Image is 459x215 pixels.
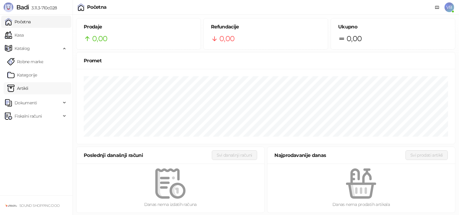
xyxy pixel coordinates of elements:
[29,5,57,11] span: 3.11.3-710c028
[4,2,13,12] img: Logo
[87,5,107,10] div: Početna
[219,33,234,44] span: 0,00
[92,33,107,44] span: 0,00
[212,150,257,160] button: Svi današnji računi
[7,82,28,94] a: ArtikliArtikli
[211,23,321,31] h5: Refundacije
[84,23,193,31] h5: Prodaje
[277,201,446,208] div: Danas nema prodatih artikala
[5,29,24,41] a: Kasa
[7,56,43,68] a: Robne marke
[275,151,406,159] div: Najprodavanije danas
[338,23,448,31] h5: Ukupno
[86,201,255,208] div: Danas nema izdatih računa
[15,97,37,109] span: Dokumenti
[444,2,454,12] span: VB
[406,150,448,160] button: Svi prodati artikli
[19,204,60,208] small: SOUND SHOPPING DOO
[15,110,42,122] span: Fiskalni računi
[347,33,362,44] span: 0,00
[432,2,442,12] a: Dokumentacija
[5,16,31,28] a: Početna
[5,199,17,211] img: 64x64-companyLogo-e7a8445e-e0d6-44f4-afaa-b464db374048.png
[16,4,29,11] span: Badi
[15,42,30,54] span: Katalog
[7,69,37,81] a: Kategorije
[84,151,212,159] div: Poslednji današnji računi
[84,57,448,64] div: Promet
